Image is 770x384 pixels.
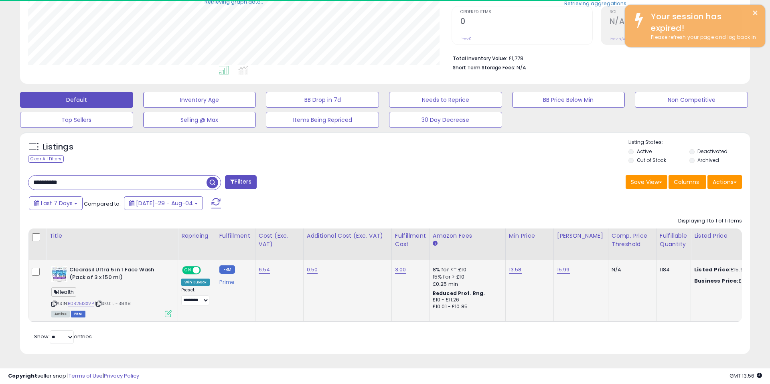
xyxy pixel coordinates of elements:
[49,232,174,240] div: Title
[28,155,64,163] div: Clear All Filters
[181,287,210,305] div: Preset:
[136,199,193,207] span: [DATE]-29 - Aug-04
[707,175,742,189] button: Actions
[729,372,762,380] span: 2025-08-13 13:56 GMT
[433,266,499,273] div: 8% for <= £10
[266,112,379,128] button: Items Being Repriced
[51,266,172,316] div: ASIN:
[143,92,256,108] button: Inventory Age
[509,266,522,274] a: 13.58
[51,311,70,317] span: All listings currently available for purchase on Amazon
[104,372,139,380] a: Privacy Policy
[433,273,499,281] div: 15% for > £10
[433,281,499,288] div: £0.25 min
[20,92,133,108] button: Default
[635,92,748,108] button: Non Competitive
[645,34,759,41] div: Please refresh your page and log back in
[389,92,502,108] button: Needs to Reprice
[69,372,103,380] a: Terms of Use
[694,232,764,240] div: Listed Price
[433,290,485,297] b: Reduced Prof. Rng.
[29,196,83,210] button: Last 7 Days
[395,266,406,274] a: 3.00
[645,11,759,34] div: Your session has expired!
[43,141,73,153] h5: Listings
[628,139,750,146] p: Listing States:
[433,297,499,303] div: £10 - £11.26
[219,232,252,240] div: Fulfillment
[219,276,249,285] div: Prime
[512,92,625,108] button: BB Price Below Min
[219,265,235,274] small: FBM
[181,232,213,240] div: Repricing
[69,266,167,283] b: Clearasil Ultra 5 in 1 Face Wash (Pack of 3 x 150 ml)
[752,8,758,18] button: ×
[433,232,502,240] div: Amazon Fees
[697,148,727,155] label: Deactivated
[637,148,652,155] label: Active
[694,277,761,285] div: £15.98
[183,267,193,274] span: ON
[674,178,699,186] span: Columns
[697,157,719,164] label: Archived
[307,232,388,240] div: Additional Cost (Exc. VAT)
[259,266,270,274] a: 6.54
[84,200,121,208] span: Compared to:
[678,217,742,225] div: Displaying 1 to 1 of 1 items
[181,279,210,286] div: Win BuyBox
[669,175,706,189] button: Columns
[694,266,731,273] b: Listed Price:
[395,232,426,249] div: Fulfillment Cost
[694,266,761,273] div: £15.99
[612,266,650,273] div: N/A
[51,266,67,282] img: 51XbkPz4z8L._SL40_.jpg
[200,267,213,274] span: OFF
[20,112,133,128] button: Top Sellers
[51,287,76,297] span: Health
[307,266,318,274] a: 0.50
[8,372,37,380] strong: Copyright
[557,266,570,274] a: 15.99
[34,333,92,340] span: Show: entries
[266,92,379,108] button: BB Drop in 7d
[124,196,203,210] button: [DATE]-29 - Aug-04
[694,277,738,285] b: Business Price:
[68,300,94,307] a: B0B2513XVP
[612,232,653,249] div: Comp. Price Threshold
[8,372,139,380] div: seller snap | |
[626,175,667,189] button: Save View
[95,300,131,307] span: | SKU: LI-3868
[143,112,256,128] button: Selling @ Max
[660,232,687,249] div: Fulfillable Quantity
[557,232,605,240] div: [PERSON_NAME]
[41,199,73,207] span: Last 7 Days
[433,240,438,247] small: Amazon Fees.
[71,311,85,317] span: FBM
[259,232,300,249] div: Cost (Exc. VAT)
[660,266,685,273] div: 1184
[637,157,666,164] label: Out of Stock
[389,112,502,128] button: 30 Day Decrease
[225,175,256,189] button: Filters
[433,303,499,310] div: £10.01 - £10.85
[509,232,550,240] div: Min Price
